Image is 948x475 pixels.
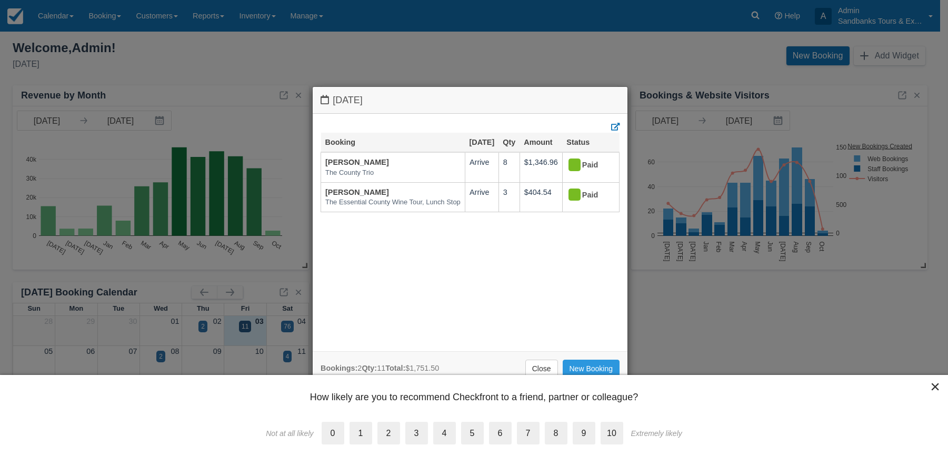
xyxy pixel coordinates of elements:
[16,391,932,409] div: How likely are you to recommend Checkfront to a friend, partner or colleague?
[325,188,389,196] a: [PERSON_NAME]
[469,138,494,146] a: [DATE]
[520,182,562,212] td: $404.54
[321,363,439,374] div: 2 11 $1,751.50
[325,197,461,207] em: The Essential County Wine Tour, Lunch Stop
[325,158,389,166] a: [PERSON_NAME]
[563,360,620,378] a: New Booking
[567,157,606,174] div: Paid
[545,422,567,444] label: 8
[321,364,357,372] strong: Bookings:
[325,138,356,146] a: Booking
[433,422,456,444] label: 4
[567,187,606,204] div: Paid
[489,422,512,444] label: 6
[405,422,428,444] label: 3
[385,364,405,372] strong: Total:
[322,422,344,444] label: 0
[524,138,552,146] a: Amount
[377,422,400,444] label: 2
[266,429,313,438] div: Not at all likely
[362,364,377,372] strong: Qty:
[325,168,461,178] em: The County Trio
[503,138,515,146] a: Qty
[525,360,558,378] a: Close
[930,378,940,395] button: Close
[520,152,562,182] td: $1,346.96
[498,152,520,182] td: 8
[601,422,623,444] label: 10
[631,429,682,438] div: Extremely likely
[573,422,595,444] label: 9
[566,138,590,146] a: Status
[517,422,540,444] label: 7
[465,152,498,182] td: Arrive
[498,182,520,212] td: 3
[461,422,484,444] label: 5
[465,182,498,212] td: Arrive
[350,422,372,444] label: 1
[321,95,620,106] h4: [DATE]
